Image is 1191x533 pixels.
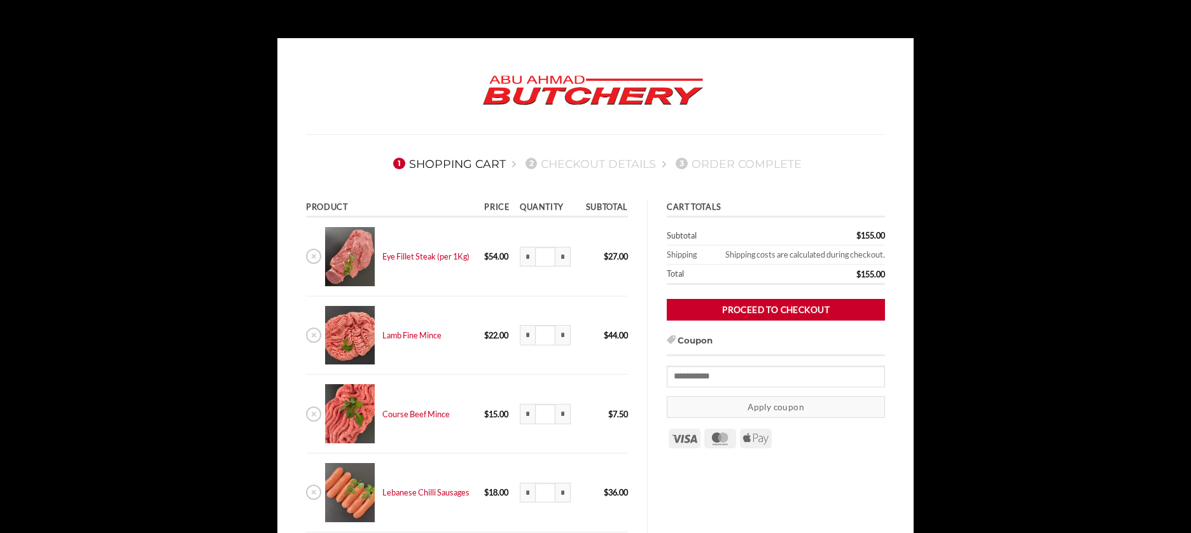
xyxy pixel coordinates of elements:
bdi: 44.00 [604,330,628,340]
th: Total [667,265,778,285]
a: Proceed to checkout [667,299,885,321]
img: Cart [325,463,374,522]
td: Shipping costs are calculated during checkout. [704,246,885,265]
a: Lebanese Chilli Sausages [382,487,470,497]
img: Cart [325,384,374,443]
th: Cart totals [667,199,885,218]
input: Increase quantity of Eye Fillet Steak (per 1Kg) [555,247,571,267]
h3: Coupon [667,335,885,356]
span: $ [484,409,489,419]
bdi: 18.00 [484,487,508,497]
input: Product quantity [535,325,555,345]
span: $ [604,251,608,261]
input: Increase quantity of Lamb Fine Mince [555,325,571,345]
th: Quantity [516,199,579,218]
span: $ [604,487,608,497]
a: 1Shopping Cart [389,157,506,170]
bdi: 27.00 [604,251,628,261]
span: $ [484,487,489,497]
div: Payment icons [667,427,774,448]
input: Reduce quantity of Lebanese Chilli Sausages [520,483,535,503]
th: Price [480,199,515,218]
th: Subtotal [667,226,778,246]
input: Reduce quantity of Lamb Fine Mince [520,325,535,345]
span: $ [856,230,861,240]
input: Increase quantity of Lebanese Chilli Sausages [555,483,571,503]
a: Remove Lamb Fine Mince from cart [306,328,321,343]
bdi: 7.50 [608,409,628,419]
img: Cart [325,306,374,365]
span: $ [856,269,861,279]
nav: Checkout steps [306,147,885,180]
img: Cart [325,227,374,286]
button: Apply coupon [667,396,885,419]
input: Increase quantity of Course Beef Mince [555,404,571,424]
span: 2 [526,158,537,169]
th: Subtotal [578,199,628,218]
input: Product quantity [535,404,555,424]
bdi: 36.00 [604,487,628,497]
a: Course Beef Mince [382,409,450,419]
span: $ [484,251,489,261]
bdi: 54.00 [484,251,508,261]
span: $ [484,330,489,340]
a: Remove Lebanese Chilli Sausages from cart [306,485,321,500]
input: Product quantity [535,483,555,503]
bdi: 155.00 [856,230,885,240]
a: 2Checkout details [522,157,657,170]
span: $ [608,409,613,419]
img: Abu Ahmad Butchery [472,67,714,115]
input: Reduce quantity of Course Beef Mince [520,404,535,424]
span: 1 [393,158,405,169]
input: Reduce quantity of Eye Fillet Steak (per 1Kg) [520,247,535,267]
a: Lamb Fine Mince [382,330,442,340]
span: $ [604,330,608,340]
bdi: 155.00 [856,269,885,279]
a: Remove Course Beef Mince from cart [306,406,321,422]
a: Remove Eye Fillet Steak (per 1Kg) from cart [306,249,321,264]
bdi: 22.00 [484,330,508,340]
a: Eye Fillet Steak (per 1Kg) [382,251,470,261]
th: Shipping [667,246,704,265]
bdi: 15.00 [484,409,508,419]
th: Product [306,199,480,218]
input: Product quantity [535,247,555,267]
